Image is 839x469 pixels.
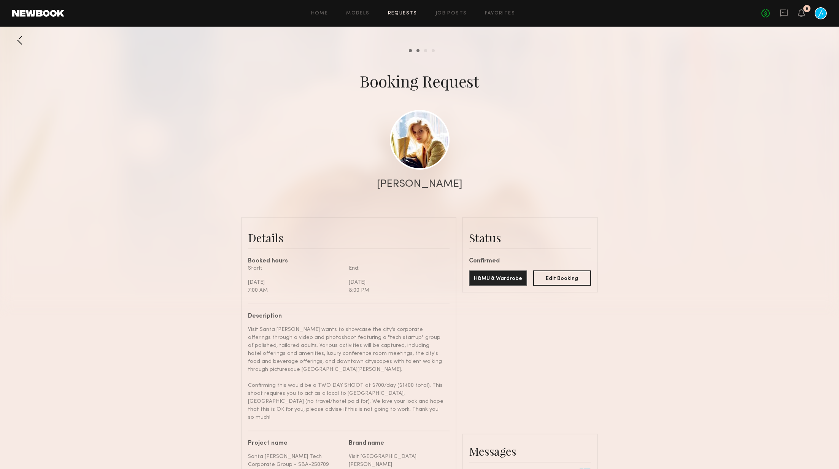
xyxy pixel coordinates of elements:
[248,453,343,469] div: Santa [PERSON_NAME] Tech Corporate Group - SBA-250709
[469,230,591,245] div: Status
[248,258,450,264] div: Booked hours
[377,179,462,189] div: [PERSON_NAME]
[349,453,444,469] div: Visit [GEOGRAPHIC_DATA][PERSON_NAME]
[435,11,467,16] a: Job Posts
[469,258,591,264] div: Confirmed
[485,11,515,16] a: Favorites
[388,11,417,16] a: Requests
[248,230,450,245] div: Details
[248,440,343,447] div: Project name
[349,278,444,286] div: [DATE]
[533,270,591,286] button: Edit Booking
[248,326,444,421] div: Visit Santa [PERSON_NAME] wants to showcase the city's corporate offerings through a video and ph...
[469,444,591,459] div: Messages
[346,11,369,16] a: Models
[349,440,444,447] div: Brand name
[349,286,444,294] div: 8:00 PM
[349,264,444,272] div: End:
[360,70,479,92] div: Booking Request
[469,270,527,286] button: H&MU & Wardrobe
[311,11,328,16] a: Home
[248,313,444,320] div: Description
[806,7,808,11] div: 9
[248,278,343,286] div: [DATE]
[248,286,343,294] div: 7:00 AM
[248,264,343,272] div: Start:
